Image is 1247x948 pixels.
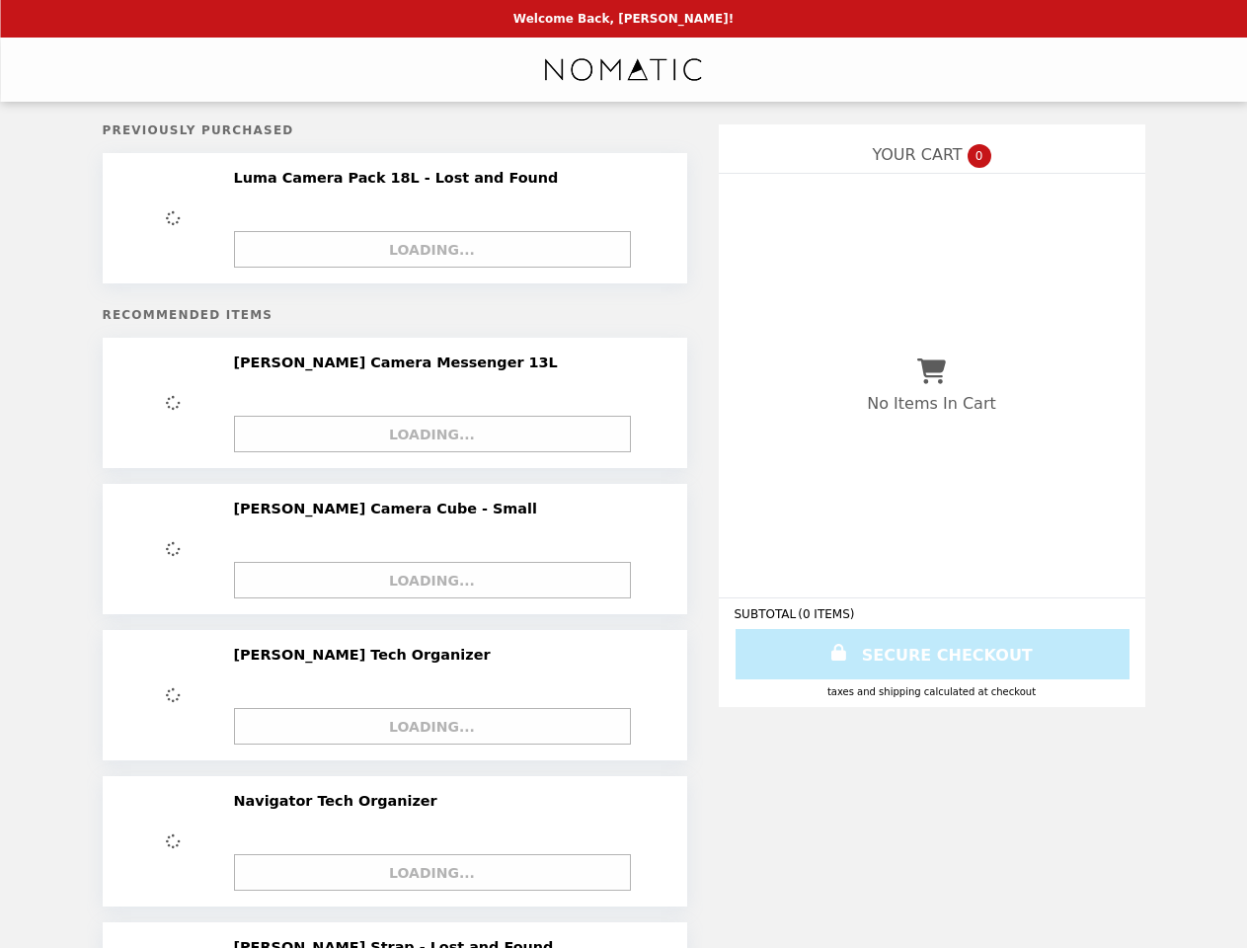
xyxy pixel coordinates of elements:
[867,394,995,413] p: No Items In Cart
[968,144,991,168] span: 0
[543,49,705,90] img: Brand Logo
[234,354,566,371] h2: [PERSON_NAME] Camera Messenger 13L
[234,169,567,187] h2: Luma Camera Pack 18L - Lost and Found
[798,607,854,621] span: ( 0 ITEMS )
[872,145,962,164] span: YOUR CART
[234,500,545,517] h2: [PERSON_NAME] Camera Cube - Small
[735,607,799,621] span: SUBTOTAL
[735,686,1130,697] div: Taxes and Shipping calculated at checkout
[234,646,499,664] h2: [PERSON_NAME] Tech Organizer
[103,123,687,137] h5: Previously Purchased
[234,792,445,810] h2: Navigator Tech Organizer
[513,12,734,26] p: Welcome Back, [PERSON_NAME]!
[103,308,687,322] h5: Recommended Items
